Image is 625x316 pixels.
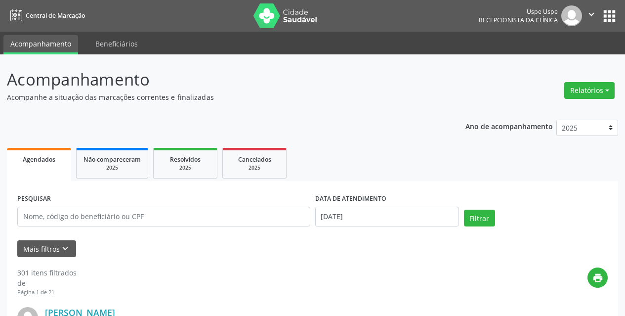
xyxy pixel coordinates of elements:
[315,207,459,226] input: Selecione um intervalo
[17,278,77,288] div: de
[170,155,201,164] span: Resolvidos
[88,35,145,52] a: Beneficiários
[17,288,77,297] div: Página 1 de 21
[17,207,310,226] input: Nome, código do beneficiário ou CPF
[83,164,141,172] div: 2025
[161,164,210,172] div: 2025
[17,240,76,258] button: Mais filtroskeyboard_arrow_down
[17,268,77,278] div: 301 itens filtrados
[586,9,597,20] i: 
[17,191,51,207] label: PESQUISAR
[26,11,85,20] span: Central de Marcação
[23,155,55,164] span: Agendados
[587,268,608,288] button: print
[479,7,558,16] div: Uspe Uspe
[315,191,386,207] label: DATA DE ATENDIMENTO
[83,155,141,164] span: Não compareceram
[601,7,618,25] button: apps
[7,67,435,92] p: Acompanhamento
[465,120,553,132] p: Ano de acompanhamento
[7,92,435,102] p: Acompanhe a situação das marcações correntes e finalizadas
[582,5,601,26] button: 
[564,82,615,99] button: Relatórios
[592,272,603,283] i: print
[561,5,582,26] img: img
[230,164,279,172] div: 2025
[7,7,85,24] a: Central de Marcação
[238,155,271,164] span: Cancelados
[479,16,558,24] span: Recepcionista da clínica
[3,35,78,54] a: Acompanhamento
[464,210,495,226] button: Filtrar
[60,243,71,254] i: keyboard_arrow_down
